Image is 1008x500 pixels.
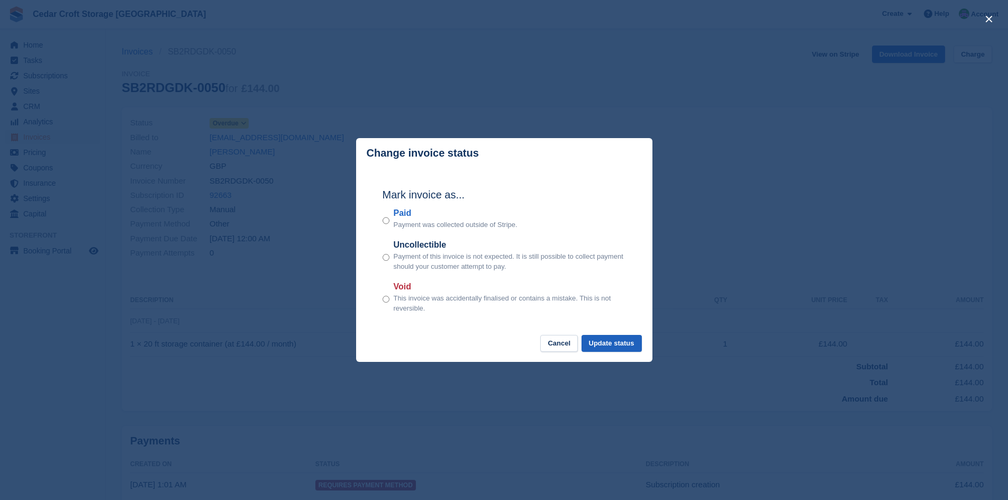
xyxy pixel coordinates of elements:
button: Cancel [540,335,578,352]
label: Uncollectible [394,239,626,251]
label: Paid [394,207,517,220]
p: Payment of this invoice is not expected. It is still possible to collect payment should your cust... [394,251,626,272]
p: This invoice was accidentally finalised or contains a mistake. This is not reversible. [394,293,626,314]
p: Payment was collected outside of Stripe. [394,220,517,230]
button: Update status [582,335,642,352]
button: close [980,11,997,28]
label: Void [394,280,626,293]
p: Change invoice status [367,147,479,159]
h2: Mark invoice as... [383,187,626,203]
